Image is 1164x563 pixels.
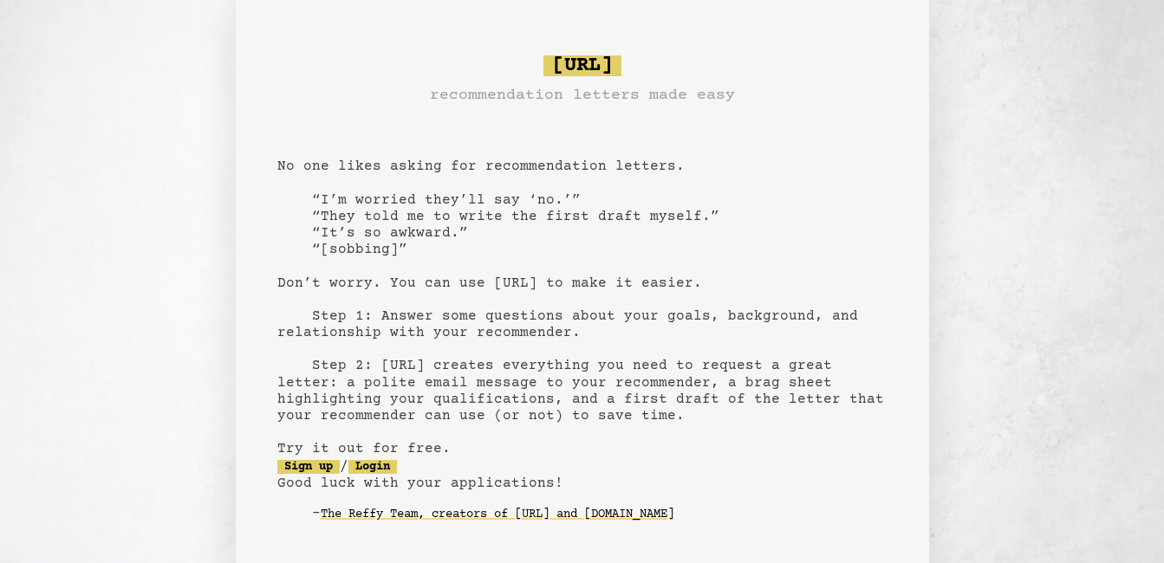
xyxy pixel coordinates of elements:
a: Sign up [277,460,340,474]
div: - [312,506,888,523]
a: The Reffy Team, creators of [URL] and [DOMAIN_NAME] [321,501,674,528]
h3: recommendation letters made easy [430,83,735,107]
a: Login [348,460,397,474]
span: [URL] [543,55,621,76]
pre: No one likes asking for recommendation letters. “I’m worried they’ll say ‘no.’” “They told me to ... [277,49,888,556]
